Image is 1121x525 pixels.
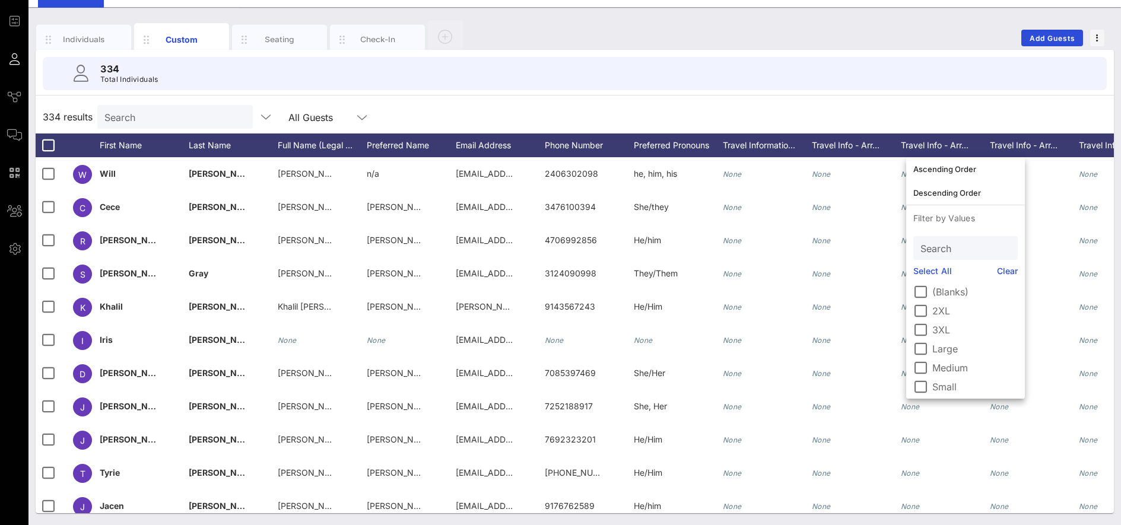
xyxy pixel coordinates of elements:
span: [PERSON_NAME] [189,202,259,212]
i: None [812,402,831,411]
i: None [812,502,831,511]
span: [EMAIL_ADDRESS][DOMAIN_NAME] [456,335,599,345]
div: All Guests [288,112,333,123]
div: Ascending Order [913,164,1018,174]
span: [PERSON_NAME] [189,235,259,245]
p: 334 [100,62,158,76]
p: Total Individuals [100,74,158,85]
span: She/Her [634,368,665,378]
span: Tyrie [100,467,120,478]
span: J [80,435,85,446]
div: Phone Number [545,133,634,157]
i: None [723,203,742,212]
div: Check-In [351,34,404,45]
span: [PERSON_NAME] [100,434,170,444]
span: [PHONE_NUMBER] [545,467,619,478]
i: None [901,469,920,478]
span: [PERSON_NAME] [278,202,346,212]
span: [PERSON_NAME] [189,168,259,179]
i: None [901,236,920,245]
span: [PERSON_NAME] [PERSON_NAME] [278,368,417,378]
span: [PERSON_NAME] [278,501,346,511]
i: None [990,469,1009,478]
label: Small [932,381,1018,393]
i: None [545,336,564,345]
span: [EMAIL_ADDRESS][DOMAIN_NAME] [456,235,599,245]
span: [PERSON_NAME] [367,434,435,444]
span: 3124090998 [545,268,596,278]
i: None [723,469,742,478]
i: None [1079,435,1098,444]
span: [PERSON_NAME] [367,401,435,411]
span: [PERSON_NAME] [367,301,435,311]
span: 2406302098 [545,168,598,179]
span: R [80,236,85,246]
span: [PERSON_NAME] [367,235,435,245]
a: Select All [913,265,952,278]
div: Last Name [189,133,278,157]
div: Travel Info - Arr… [990,133,1079,157]
i: None [812,469,831,478]
i: None [901,269,920,278]
i: None [1079,402,1098,411]
i: None [723,402,742,411]
i: None [901,170,920,179]
i: None [723,369,742,378]
span: Khalil [100,301,123,311]
div: Email Address [456,133,545,157]
i: None [1079,469,1098,478]
span: J [80,502,85,512]
span: 3476100394 [545,202,596,212]
span: She, Her [634,401,667,411]
i: None [812,203,831,212]
div: Individuals [58,34,110,45]
i: None [634,336,653,345]
span: I [81,336,84,346]
span: Jacen [100,501,124,511]
span: [EMAIL_ADDRESS][DOMAIN_NAME] [456,401,599,411]
span: [PERSON_NAME] [189,335,259,345]
i: None [723,303,742,311]
i: None [990,502,1009,511]
i: None [812,269,831,278]
span: 9176762589 [545,501,595,511]
span: [PERSON_NAME] [189,501,259,511]
i: None [1079,336,1098,345]
span: K [80,303,85,313]
span: [PERSON_NAME] [189,301,259,311]
i: None [723,236,742,245]
span: 334 results [43,110,93,124]
span: [PERSON_NAME] [367,202,435,212]
span: [PERSON_NAME] [100,235,170,245]
a: Clear [997,265,1018,278]
span: 7692323201 [545,434,596,444]
span: 4706992856 [545,235,597,245]
i: None [1079,369,1098,378]
span: S [80,269,85,279]
span: [PERSON_NAME] [PERSON_NAME] [278,434,417,444]
span: [PERSON_NAME] [278,467,346,478]
div: Preferred Pronouns [634,133,723,157]
i: None [1079,236,1098,245]
i: None [990,402,1009,411]
i: None [1079,269,1098,278]
span: [EMAIL_ADDRESS][DOMAIN_NAME] [456,501,599,511]
i: None [901,369,920,378]
i: None [723,269,742,278]
span: He/him [634,501,661,511]
span: [PERSON_NAME] [367,467,435,478]
span: He/him [634,235,661,245]
span: J [80,402,85,412]
div: Full Name (Legal … [278,133,367,157]
i: None [901,336,920,345]
span: n/a [367,168,379,179]
i: None [1079,502,1098,511]
span: D [80,369,85,379]
i: None [1079,303,1098,311]
i: None [723,336,742,345]
label: Medium [932,362,1018,374]
span: Add Guests [1029,34,1076,43]
span: 7252188917 [545,401,593,411]
label: 3XL [932,324,1018,336]
span: [PERSON_NAME] [100,268,170,278]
